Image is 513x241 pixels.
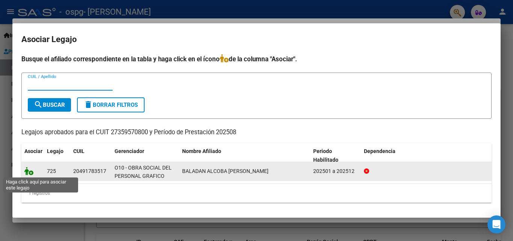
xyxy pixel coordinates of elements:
[44,143,70,168] datatable-header-cell: Legajo
[34,102,65,108] span: Buscar
[21,54,492,64] h4: Busque el afiliado correspondiente en la tabla y haga click en el ícono de la columna "Asociar".
[21,184,492,203] div: 1 registros
[47,148,63,154] span: Legajo
[179,143,310,168] datatable-header-cell: Nombre Afiliado
[310,143,361,168] datatable-header-cell: Periodo Habilitado
[313,167,358,176] div: 202501 a 202512
[47,168,56,174] span: 725
[21,128,492,137] p: Legajos aprobados para el CUIT 27359570800 y Período de Prestación 202508
[34,100,43,109] mat-icon: search
[182,148,221,154] span: Nombre Afiliado
[115,165,172,179] span: O10 - OBRA SOCIAL DEL PERSONAL GRAFICO
[112,143,179,168] datatable-header-cell: Gerenciador
[313,148,338,163] span: Periodo Habilitado
[70,143,112,168] datatable-header-cell: CUIL
[24,148,42,154] span: Asociar
[73,148,84,154] span: CUIL
[77,97,145,112] button: Borrar Filtros
[28,98,71,112] button: Buscar
[84,102,138,108] span: Borrar Filtros
[487,215,505,233] div: Open Intercom Messenger
[21,32,492,47] h2: Asociar Legajo
[115,148,144,154] span: Gerenciador
[21,143,44,168] datatable-header-cell: Asociar
[361,143,492,168] datatable-header-cell: Dependencia
[364,148,395,154] span: Dependencia
[84,100,93,109] mat-icon: delete
[73,167,106,176] div: 20491783517
[182,168,269,174] span: BALADAN ALCOBA AGUSTIN VALENTINO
